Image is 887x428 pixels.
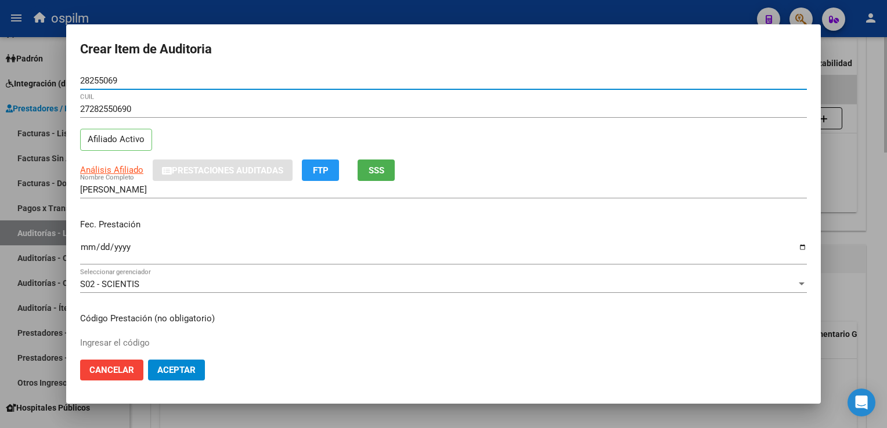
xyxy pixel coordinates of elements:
[369,165,384,176] span: SSS
[80,38,807,60] h2: Crear Item de Auditoria
[157,365,196,375] span: Aceptar
[148,360,205,380] button: Aceptar
[358,159,395,181] button: SSS
[80,312,807,325] p: Código Prestación (no obligatorio)
[80,279,139,289] span: S02 - SCIENTIS
[80,218,807,231] p: Fec. Prestación
[172,165,283,176] span: Prestaciones Auditadas
[153,159,293,181] button: Prestaciones Auditadas
[848,389,875,416] div: Open Intercom Messenger
[80,360,143,380] button: Cancelar
[80,129,152,151] p: Afiliado Activo
[302,159,339,181] button: FTP
[313,165,329,176] span: FTP
[80,165,143,175] span: Análisis Afiliado
[89,365,134,375] span: Cancelar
